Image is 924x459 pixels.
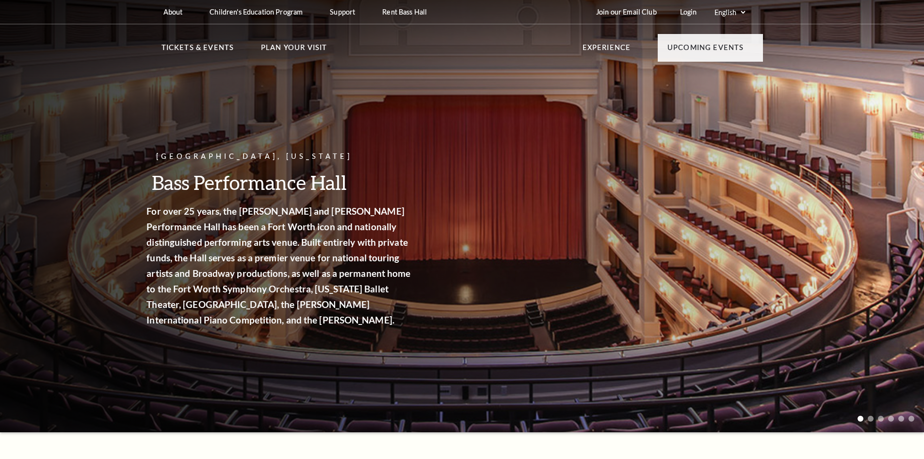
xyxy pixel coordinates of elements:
p: Children's Education Program [210,8,303,16]
p: Rent Bass Hall [382,8,427,16]
h3: Bass Performance Hall [158,170,424,195]
p: Experience [583,42,631,59]
p: [GEOGRAPHIC_DATA], [US_STATE] [158,151,424,163]
strong: For over 25 years, the [PERSON_NAME] and [PERSON_NAME] Performance Hall has been a Fort Worth ico... [158,205,421,325]
select: Select: [713,8,747,17]
p: Plan Your Visit [261,42,327,59]
p: Upcoming Events [667,42,744,59]
p: About [163,8,183,16]
p: Tickets & Events [162,42,234,59]
p: Support [330,8,355,16]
